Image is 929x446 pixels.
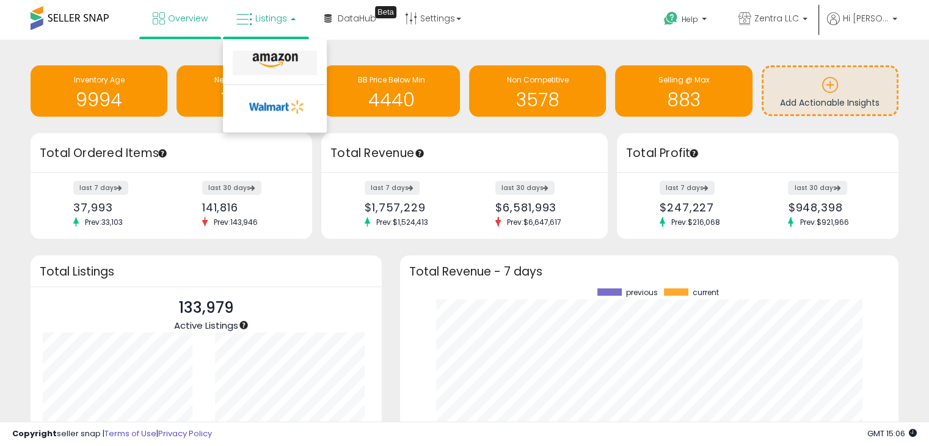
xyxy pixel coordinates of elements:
span: Prev: $6,647,617 [501,217,567,227]
a: Privacy Policy [158,428,212,439]
span: DataHub [338,12,376,24]
label: last 7 days [365,181,420,195]
div: Tooltip anchor [157,148,168,159]
a: Needs to Reprice 18726 [177,65,313,117]
div: seller snap | | [12,428,212,440]
label: last 30 days [495,181,555,195]
label: last 7 days [660,181,715,195]
span: Overview [168,12,208,24]
span: Prev: $1,524,413 [370,217,434,227]
div: $948,398 [788,201,876,214]
div: $1,757,229 [365,201,456,214]
span: Zentra LLC [754,12,799,24]
span: BB Price Below Min [358,75,425,85]
h1: 9994 [37,90,161,110]
h3: Total Revenue - 7 days [409,267,889,276]
a: Inventory Age 9994 [31,65,167,117]
span: Non Competitive [507,75,569,85]
a: Selling @ Max 883 [615,65,752,117]
label: last 30 days [202,181,261,195]
span: Prev: 33,103 [79,217,129,227]
a: Help [654,2,719,40]
h1: 18726 [183,90,307,110]
span: 2025-10-13 15:06 GMT [867,428,917,439]
span: Help [682,14,698,24]
a: Terms of Use [104,428,156,439]
h3: Total Ordered Items [40,145,303,162]
h3: Total Profit [626,145,889,162]
span: current [693,288,719,297]
span: Hi [PERSON_NAME] [843,12,889,24]
span: Add Actionable Insights [780,97,880,109]
span: Needs to Reprice [214,75,276,85]
div: $6,581,993 [495,201,586,214]
label: last 30 days [788,181,847,195]
h1: 4440 [329,90,454,110]
span: Prev: 143,946 [208,217,264,227]
div: 141,816 [202,201,291,214]
div: Tooltip anchor [238,320,249,331]
span: previous [626,288,658,297]
label: last 7 days [73,181,128,195]
h1: 883 [621,90,746,110]
strong: Copyright [12,428,57,439]
span: Listings [255,12,287,24]
div: $247,227 [660,201,748,214]
span: Active Listings [174,319,238,332]
span: Inventory Age [74,75,125,85]
a: Add Actionable Insights [763,67,897,114]
i: Get Help [663,11,679,26]
span: Prev: $921,966 [793,217,854,227]
div: 37,993 [73,201,162,214]
div: Tooltip anchor [688,148,699,159]
span: Prev: $216,068 [665,217,726,227]
div: Tooltip anchor [414,148,425,159]
a: Hi [PERSON_NAME] [827,12,897,40]
a: BB Price Below Min 4440 [323,65,460,117]
h1: 3578 [475,90,600,110]
div: Tooltip anchor [375,6,396,18]
a: Non Competitive 3578 [469,65,606,117]
p: 133,979 [174,296,238,320]
h3: Total Revenue [330,145,599,162]
h3: Total Listings [40,267,373,276]
span: Selling @ Max [658,75,709,85]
